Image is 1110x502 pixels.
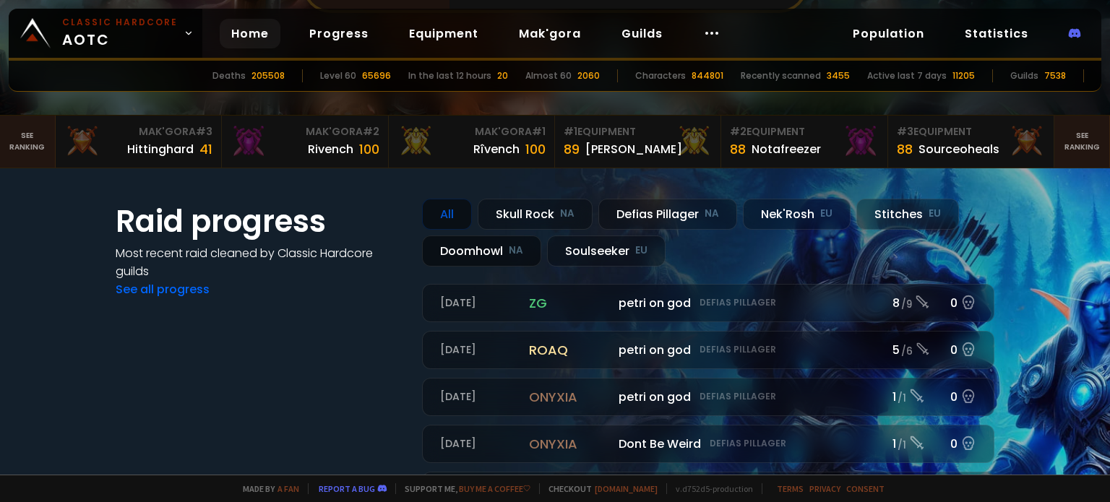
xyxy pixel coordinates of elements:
[525,139,546,159] div: 100
[422,331,994,369] a: [DATE]roaqpetri on godDefias Pillager5 /60
[777,483,804,494] a: Terms
[397,19,490,48] a: Equipment
[1044,69,1066,82] div: 7538
[730,124,878,139] div: Equipment
[62,16,178,29] small: Classic Hardcore
[363,124,379,139] span: # 2
[422,425,994,463] a: [DATE]onyxiaDont Be WeirdDefias Pillager1 /10
[116,244,405,280] h4: Most recent raid cleaned by Classic Hardcore guilds
[897,139,913,159] div: 88
[585,140,682,158] div: [PERSON_NAME]
[560,207,575,221] small: NA
[897,124,1045,139] div: Equipment
[564,139,580,159] div: 89
[705,207,719,221] small: NA
[952,69,975,82] div: 11205
[743,199,851,230] div: Nek'Rosh
[116,199,405,244] h1: Raid progress
[389,116,555,168] a: Mak'Gora#1Rîvench100
[64,124,212,139] div: Mak'Gora
[397,124,546,139] div: Mak'Gora
[730,139,746,159] div: 88
[422,284,994,322] a: [DATE]zgpetri on godDefias Pillager8 /90
[199,139,212,159] div: 41
[1054,116,1110,168] a: Seeranking
[598,199,737,230] div: Defias Pillager
[9,9,202,58] a: Classic HardcoreAOTC
[298,19,380,48] a: Progress
[308,140,353,158] div: Rivench
[408,69,491,82] div: In the last 12 hours
[888,116,1054,168] a: #3Equipment88Sourceoheals
[595,483,658,494] a: [DOMAIN_NAME]
[666,483,753,494] span: v. d752d5 - production
[929,207,941,221] small: EU
[359,139,379,159] div: 100
[320,69,356,82] div: Level 60
[127,140,194,158] div: Hittinghard
[547,235,666,267] div: Soulseeker
[478,199,593,230] div: Skull Rock
[362,69,391,82] div: 65696
[577,69,600,82] div: 2060
[539,483,658,494] span: Checkout
[809,483,840,494] a: Privacy
[555,116,721,168] a: #1Equipment89[PERSON_NAME]
[918,140,999,158] div: Sourceoheals
[509,243,523,258] small: NA
[846,483,885,494] a: Consent
[222,116,388,168] a: Mak'Gora#2Rivench100
[730,124,747,139] span: # 2
[752,140,821,158] div: Notafreezer
[827,69,850,82] div: 3455
[741,69,821,82] div: Recently scanned
[635,243,647,258] small: EU
[422,378,994,416] a: [DATE]onyxiapetri on godDefias Pillager1 /10
[422,199,472,230] div: All
[525,69,572,82] div: Almost 60
[692,69,723,82] div: 844801
[231,124,379,139] div: Mak'Gora
[897,124,913,139] span: # 3
[635,69,686,82] div: Characters
[62,16,178,51] span: AOTC
[564,124,712,139] div: Equipment
[721,116,887,168] a: #2Equipment88Notafreezer
[212,69,246,82] div: Deaths
[532,124,546,139] span: # 1
[116,281,210,298] a: See all progress
[1010,69,1038,82] div: Guilds
[507,19,593,48] a: Mak'gora
[473,140,520,158] div: Rîvench
[841,19,936,48] a: Population
[277,483,299,494] a: a fan
[234,483,299,494] span: Made by
[422,235,541,267] div: Doomhowl
[610,19,674,48] a: Guilds
[220,19,280,48] a: Home
[319,483,375,494] a: Report a bug
[56,116,222,168] a: Mak'Gora#3Hittinghard41
[856,199,959,230] div: Stitches
[497,69,508,82] div: 20
[459,483,530,494] a: Buy me a coffee
[251,69,285,82] div: 205508
[564,124,577,139] span: # 1
[953,19,1040,48] a: Statistics
[395,483,530,494] span: Support me,
[196,124,212,139] span: # 3
[867,69,947,82] div: Active last 7 days
[820,207,832,221] small: EU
